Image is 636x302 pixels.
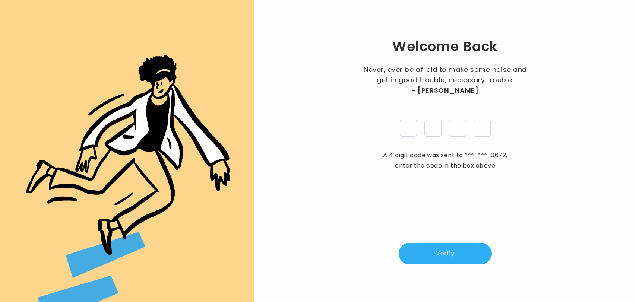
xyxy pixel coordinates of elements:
[474,120,491,137] input: pin
[380,150,510,171] p: A 4 digit code was sent to , enter the code in the box above
[399,243,492,264] button: Verify
[400,120,417,137] input: pin
[424,120,442,137] input: pin
[449,120,466,137] input: pin
[392,38,498,55] h1: Welcome Back
[412,85,478,96] span: - [PERSON_NAME]
[361,64,529,96] p: Never, ever be afraid to make some noise and get in good trouble, necessary trouble.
